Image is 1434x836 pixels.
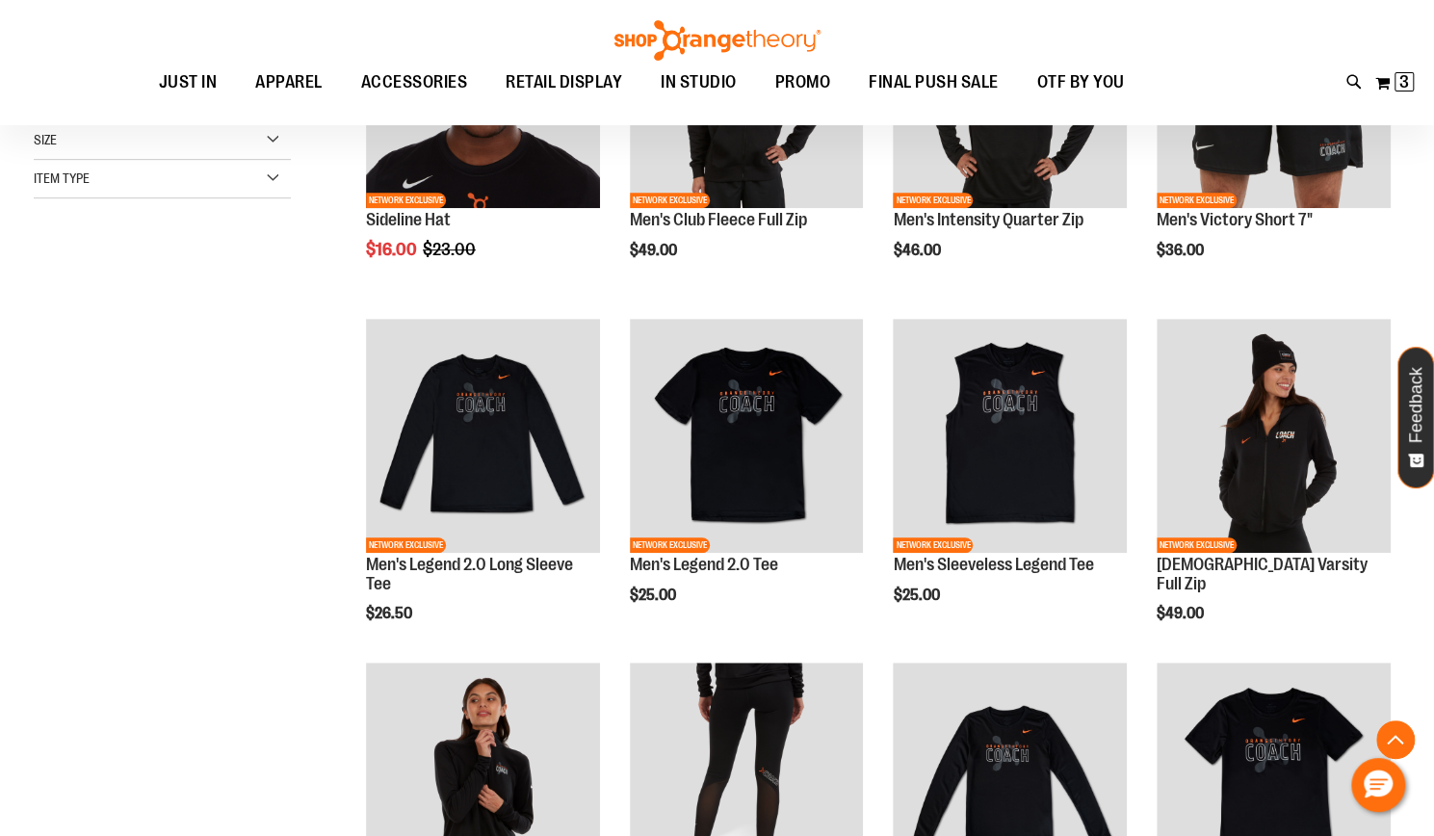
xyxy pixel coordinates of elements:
a: OTF Mens Coach FA23 Legend Sleeveless Tee - Black primary imageNETWORK EXCLUSIVE [893,319,1127,556]
span: $25.00 [630,587,679,604]
a: Men's Legend 2.0 Tee [630,555,778,574]
img: OTF Mens Coach FA23 Legend 2.0 SS Tee - Black primary image [630,319,864,553]
span: IN STUDIO [661,61,737,104]
a: Sideline Hat [366,210,451,229]
span: $26.50 [366,605,415,622]
a: JUST IN [140,61,237,105]
img: OTF Mens Coach FA23 Legend 2.0 LS Tee - Black primary image [366,319,600,553]
a: Men's Sleeveless Legend Tee [893,555,1093,574]
span: $46.00 [893,242,943,259]
button: Feedback - Show survey [1397,347,1434,488]
a: ACCESSORIES [342,61,487,105]
div: product [883,309,1136,653]
span: $25.00 [893,587,942,604]
span: Item Type [34,170,90,186]
button: Hello, have a question? Let’s chat. [1351,758,1405,812]
div: product [620,309,873,653]
span: NETWORK EXCLUSIVE [630,193,710,208]
img: OTF Mens Coach FA23 Legend Sleeveless Tee - Black primary image [893,319,1127,553]
div: product [1147,309,1400,671]
span: NETWORK EXCLUSIVE [893,537,973,553]
span: NETWORK EXCLUSIVE [1157,193,1237,208]
span: APPAREL [255,61,323,104]
span: $16.00 [366,240,420,259]
a: Men's Club Fleece Full Zip [630,210,807,229]
a: Men's Victory Short 7" [1157,210,1313,229]
img: Shop Orangetheory [612,20,823,61]
span: NETWORK EXCLUSIVE [630,537,710,553]
span: $49.00 [630,242,680,259]
span: Feedback [1407,367,1425,443]
a: APPAREL [236,61,342,105]
span: NETWORK EXCLUSIVE [366,537,446,553]
button: Back To Top [1376,720,1415,759]
a: Men's Intensity Quarter Zip [893,210,1082,229]
a: OTF BY YOU [1018,61,1144,105]
span: OTF BY YOU [1037,61,1125,104]
span: 3 [1399,72,1409,91]
span: $36.00 [1157,242,1207,259]
img: OTF Ladies Coach FA23 Varsity Full Zip - Black primary image [1157,319,1391,553]
span: Size [34,132,57,147]
span: NETWORK EXCLUSIVE [1157,537,1237,553]
span: PROMO [775,61,831,104]
a: RETAIL DISPLAY [486,61,641,105]
a: OTF Mens Coach FA23 Legend 2.0 SS Tee - Black primary imageNETWORK EXCLUSIVE [630,319,864,556]
a: Men's Legend 2.0 Long Sleeve Tee [366,555,573,593]
span: $23.00 [423,240,479,259]
a: OTF Ladies Coach FA23 Varsity Full Zip - Black primary imageNETWORK EXCLUSIVE [1157,319,1391,556]
span: NETWORK EXCLUSIVE [893,193,973,208]
a: OTF Mens Coach FA23 Legend 2.0 LS Tee - Black primary imageNETWORK EXCLUSIVE [366,319,600,556]
a: FINAL PUSH SALE [849,61,1018,105]
a: PROMO [756,61,850,105]
a: [DEMOGRAPHIC_DATA] Varsity Full Zip [1157,555,1368,593]
span: $49.00 [1157,605,1207,622]
span: JUST IN [159,61,218,104]
span: RETAIL DISPLAY [506,61,622,104]
span: FINAL PUSH SALE [869,61,999,104]
a: IN STUDIO [641,61,756,104]
span: NETWORK EXCLUSIVE [366,193,446,208]
span: ACCESSORIES [361,61,468,104]
div: product [356,309,610,671]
